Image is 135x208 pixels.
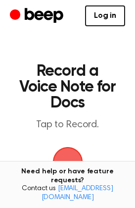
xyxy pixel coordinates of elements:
[53,147,83,177] img: Beep Logo
[18,119,117,131] p: Tap to Record.
[85,5,125,26] a: Log in
[10,6,66,26] a: Beep
[18,63,117,111] h1: Record a Voice Note for Docs
[6,185,129,202] span: Contact us
[42,185,113,201] a: [EMAIL_ADDRESS][DOMAIN_NAME]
